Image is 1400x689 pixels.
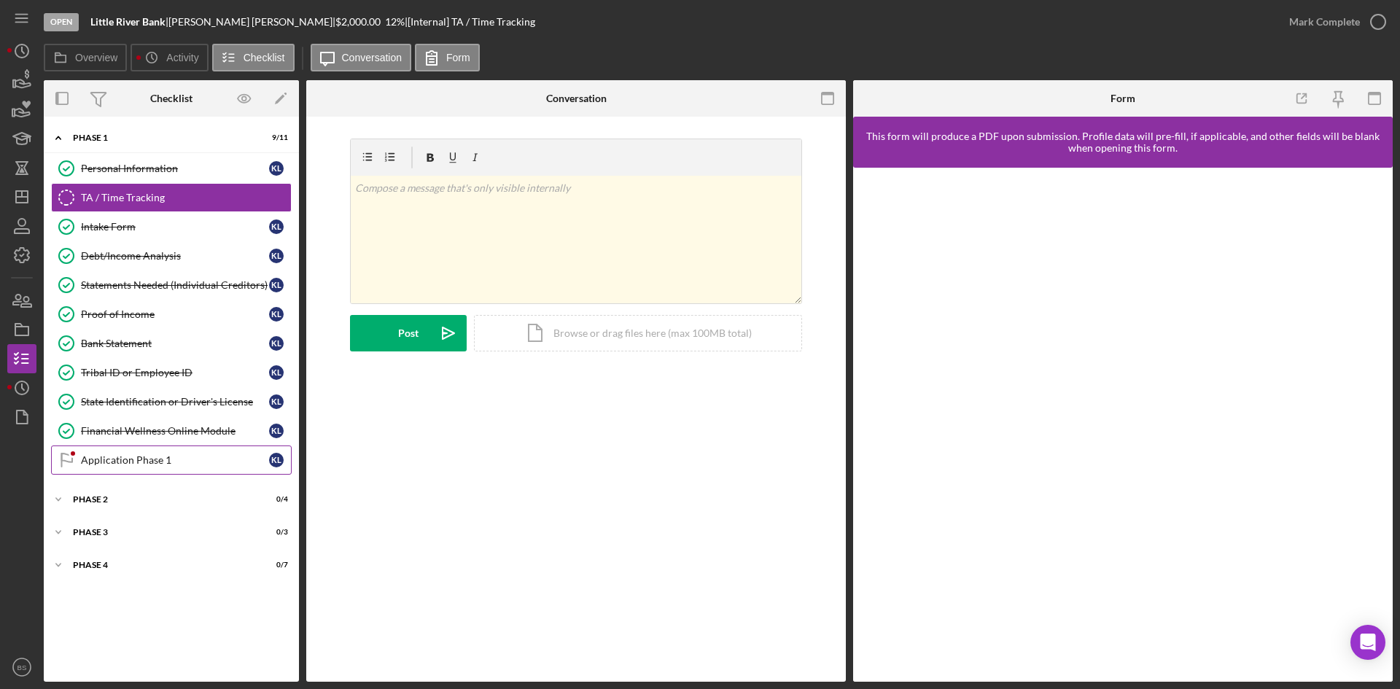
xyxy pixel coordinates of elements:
[81,250,269,262] div: Debt/Income Analysis
[269,453,284,467] div: K L
[212,44,295,71] button: Checklist
[385,16,405,28] div: 12 %
[269,307,284,322] div: K L
[350,315,467,351] button: Post
[269,161,284,176] div: K L
[81,425,269,437] div: Financial Wellness Online Module
[81,308,269,320] div: Proof of Income
[1289,7,1360,36] div: Mark Complete
[262,495,288,504] div: 0 / 4
[868,182,1380,667] iframe: Lenderfit form
[81,221,269,233] div: Intake Form
[342,52,402,63] label: Conversation
[51,300,292,329] a: Proof of IncomeKL
[446,52,470,63] label: Form
[81,367,269,378] div: Tribal ID or Employee ID
[405,16,535,28] div: | [Internal] TA / Time Tracking
[81,192,291,203] div: TA / Time Tracking
[269,219,284,234] div: K L
[269,278,284,292] div: K L
[269,249,284,263] div: K L
[75,52,117,63] label: Overview
[1111,93,1135,104] div: Form
[269,365,284,380] div: K L
[262,528,288,537] div: 0 / 3
[81,454,269,466] div: Application Phase 1
[415,44,480,71] button: Form
[51,154,292,183] a: Personal InformationKL
[335,16,385,28] div: $2,000.00
[51,241,292,270] a: Debt/Income AnalysisKL
[262,561,288,569] div: 0 / 7
[73,495,252,504] div: Phase 2
[269,336,284,351] div: K L
[90,15,166,28] b: Little River Bank
[269,394,284,409] div: K L
[269,424,284,438] div: K L
[166,52,198,63] label: Activity
[90,16,168,28] div: |
[168,16,335,28] div: [PERSON_NAME] [PERSON_NAME] |
[51,329,292,358] a: Bank StatementKL
[17,663,27,672] text: BS
[546,93,607,104] div: Conversation
[150,93,192,104] div: Checklist
[51,270,292,300] a: Statements Needed (Individual Creditors)KL
[51,416,292,445] a: Financial Wellness Online ModuleKL
[44,13,79,31] div: Open
[81,396,269,408] div: State Identification or Driver's License
[81,338,269,349] div: Bank Statement
[311,44,412,71] button: Conversation
[51,183,292,212] a: TA / Time Tracking
[44,44,127,71] button: Overview
[1275,7,1393,36] button: Mark Complete
[398,315,419,351] div: Post
[73,133,252,142] div: Phase 1
[7,653,36,682] button: BS
[51,445,292,475] a: Application Phase 1KL
[860,131,1385,154] div: This form will produce a PDF upon submission. Profile data will pre-fill, if applicable, and othe...
[244,52,285,63] label: Checklist
[73,528,252,537] div: Phase 3
[131,44,208,71] button: Activity
[51,387,292,416] a: State Identification or Driver's LicenseKL
[1350,625,1385,660] div: Open Intercom Messenger
[81,279,269,291] div: Statements Needed (Individual Creditors)
[262,133,288,142] div: 9 / 11
[81,163,269,174] div: Personal Information
[51,212,292,241] a: Intake FormKL
[73,561,252,569] div: Phase 4
[51,358,292,387] a: Tribal ID or Employee IDKL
